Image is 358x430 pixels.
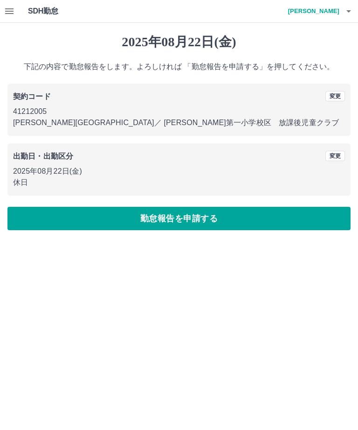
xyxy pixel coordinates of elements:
[7,61,351,72] p: 下記の内容で勤怠報告をします。よろしければ 「勤怠報告を申請する」を押してください。
[7,34,351,50] h1: 2025年08月22日(金)
[13,177,345,188] p: 休日
[13,117,345,128] p: [PERSON_NAME][GEOGRAPHIC_DATA] ／ [PERSON_NAME]第一小学校区 放課後児童クラブ
[325,151,345,161] button: 変更
[13,92,51,100] b: 契約コード
[13,166,345,177] p: 2025年08月22日(金)
[7,207,351,230] button: 勤怠報告を申請する
[13,152,73,160] b: 出勤日・出勤区分
[13,106,345,117] p: 41212005
[325,91,345,101] button: 変更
